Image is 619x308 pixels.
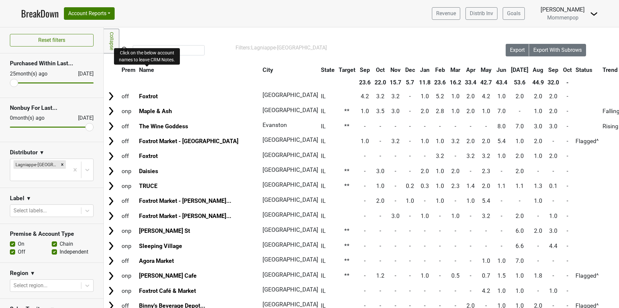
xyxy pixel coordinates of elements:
[364,153,366,159] span: -
[409,243,411,249] span: -
[516,228,524,234] span: 6.0
[391,108,400,114] span: 3.0
[364,228,366,234] span: -
[603,67,618,73] span: Trend
[26,195,31,202] span: ▼
[537,213,539,219] span: -
[395,228,396,234] span: -
[139,168,158,174] a: Daisies
[409,123,411,130] span: -
[139,123,188,130] a: The Wine Goddess
[236,44,487,52] div: Filters:
[10,60,94,67] h3: Purchased Within Last...
[376,93,384,100] span: 3.2
[533,47,582,53] span: Export With Subrows
[424,123,426,130] span: -
[64,7,115,20] button: Account Reports
[339,67,355,73] span: Target
[319,64,336,76] th: State: activate to sort column ascending
[509,77,530,88] th: 53.6
[479,77,493,88] th: 42.7
[72,70,94,78] div: [DATE]
[120,134,137,148] td: off
[516,168,524,174] span: 2.0
[106,241,116,251] img: Arrow right
[263,137,318,143] span: [GEOGRAPHIC_DATA]
[373,77,388,88] th: 22.0
[552,138,554,144] span: -
[321,168,325,174] span: IL
[60,240,73,248] label: Chain
[466,153,475,159] span: 3.2
[451,183,460,189] span: 2.3
[516,93,524,100] span: 2.0
[106,151,116,161] img: Arrow right
[421,108,429,114] span: 2.0
[482,108,490,114] span: 1.0
[549,153,557,159] span: 2.0
[10,34,94,46] button: Reset filters
[357,64,372,76] th: Sep: activate to sort column ascending
[537,168,539,174] span: -
[321,153,325,159] span: IL
[470,243,471,249] span: -
[106,226,116,236] img: Arrow right
[321,243,325,249] span: IL
[561,77,574,88] th: -
[534,108,542,114] span: 1.0
[120,254,137,268] td: off
[574,134,601,148] td: Flagged^
[497,153,506,159] span: 1.0
[120,119,137,133] td: off
[120,104,137,118] td: onp
[464,64,478,76] th: Apr: activate to sort column ascending
[18,240,24,248] label: On
[251,45,327,51] span: Lagniappe-[GEOGRAPHIC_DATA]
[39,149,44,157] span: ▼
[479,64,493,76] th: May: activate to sort column ascending
[546,77,561,88] th: 32.0
[451,108,460,114] span: 1.0
[534,123,542,130] span: 3.0
[470,213,471,219] span: -
[549,123,557,130] span: 3.0
[436,108,444,114] span: 2.8
[455,153,456,159] span: -
[139,272,197,279] a: [PERSON_NAME] Cafe
[482,93,490,100] span: 4.2
[10,195,24,202] h3: Label
[494,64,509,76] th: Jun: activate to sort column ascending
[433,64,447,76] th: Feb: activate to sort column ascending
[549,93,557,100] span: 2.0
[18,248,25,256] label: Off
[388,64,403,76] th: Nov: activate to sort column ascending
[503,7,525,20] a: Goals
[516,183,524,189] span: 1.1
[321,198,325,204] span: IL
[466,198,475,204] span: 1.0
[567,243,568,249] span: -
[470,168,471,174] span: -
[455,198,456,204] span: -
[482,213,490,219] span: 3.2
[364,168,366,174] span: -
[380,213,381,219] span: -
[409,213,411,219] span: -
[567,93,568,100] span: -
[470,228,471,234] span: -
[376,168,384,174] span: 3.0
[388,77,403,88] th: 15.7
[466,138,475,144] span: 2.0
[60,248,88,256] label: Independent
[106,256,116,266] img: Arrow right
[470,123,471,130] span: -
[574,64,601,76] th: Status: activate to sort column ascending
[391,213,400,219] span: 3.0
[395,198,396,204] span: -
[395,183,396,189] span: -
[534,183,542,189] span: 1.3
[497,183,506,189] span: 1.1
[122,67,135,73] span: Prem
[549,108,557,114] span: 2.0
[567,108,568,114] span: -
